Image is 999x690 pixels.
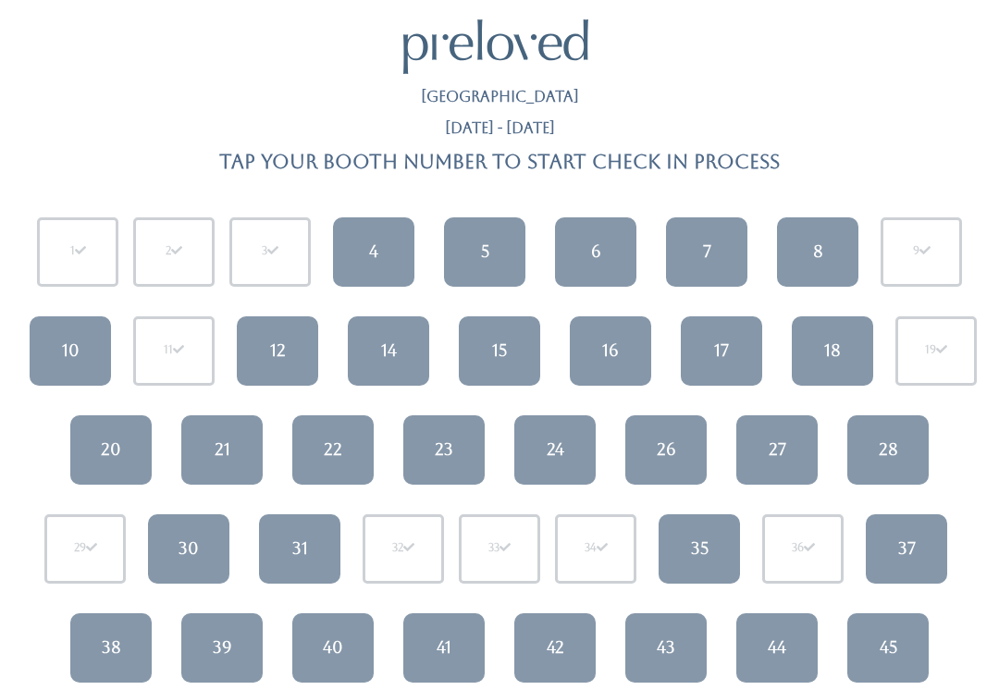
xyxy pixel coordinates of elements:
[181,415,263,485] a: 21
[213,635,232,659] div: 39
[703,240,711,264] div: 7
[166,243,182,260] div: 2
[570,316,651,386] a: 16
[555,217,636,287] a: 6
[381,339,397,363] div: 14
[736,415,818,485] a: 27
[181,613,263,683] a: 39
[219,151,780,172] h4: Tap your booth number to start check in process
[481,240,489,264] div: 5
[879,437,898,462] div: 28
[437,635,451,659] div: 41
[925,342,947,359] div: 19
[866,514,947,584] a: 37
[70,415,152,485] a: 20
[898,536,916,561] div: 37
[435,437,453,462] div: 23
[369,240,378,264] div: 4
[880,635,897,659] div: 45
[259,514,340,584] a: 31
[847,613,929,683] a: 45
[70,243,86,260] div: 1
[602,339,619,363] div: 16
[514,613,596,683] a: 42
[74,540,97,557] div: 29
[237,316,318,386] a: 12
[714,339,729,363] div: 17
[777,217,858,287] a: 8
[492,339,507,363] div: 15
[444,217,525,287] a: 5
[792,316,873,386] a: 18
[681,316,762,386] a: 17
[666,217,747,287] a: 7
[847,415,929,485] a: 28
[691,536,709,561] div: 35
[292,536,308,561] div: 31
[70,613,152,683] a: 38
[913,243,931,260] div: 9
[392,540,414,557] div: 32
[102,635,121,659] div: 38
[625,415,707,485] a: 26
[164,342,184,359] div: 11
[148,514,229,584] a: 30
[591,240,601,264] div: 6
[824,339,841,363] div: 18
[292,415,374,485] a: 22
[348,316,429,386] a: 14
[813,240,823,264] div: 8
[768,635,786,659] div: 44
[736,613,818,683] a: 44
[262,243,278,260] div: 3
[792,540,815,557] div: 36
[403,415,485,485] a: 23
[324,437,342,462] div: 22
[179,536,199,561] div: 30
[585,540,608,557] div: 34
[30,316,111,386] a: 10
[403,19,588,74] img: preloved logo
[270,339,286,363] div: 12
[547,635,564,659] div: 42
[421,89,579,105] h5: [GEOGRAPHIC_DATA]
[333,217,414,287] a: 4
[657,635,675,659] div: 43
[625,613,707,683] a: 43
[62,339,80,363] div: 10
[657,437,676,462] div: 26
[445,120,555,137] h5: [DATE] - [DATE]
[323,635,343,659] div: 40
[547,437,564,462] div: 24
[459,316,540,386] a: 15
[488,540,511,557] div: 33
[514,415,596,485] a: 24
[769,437,786,462] div: 27
[403,613,485,683] a: 41
[101,437,121,462] div: 20
[659,514,740,584] a: 35
[292,613,374,683] a: 40
[215,437,230,462] div: 21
